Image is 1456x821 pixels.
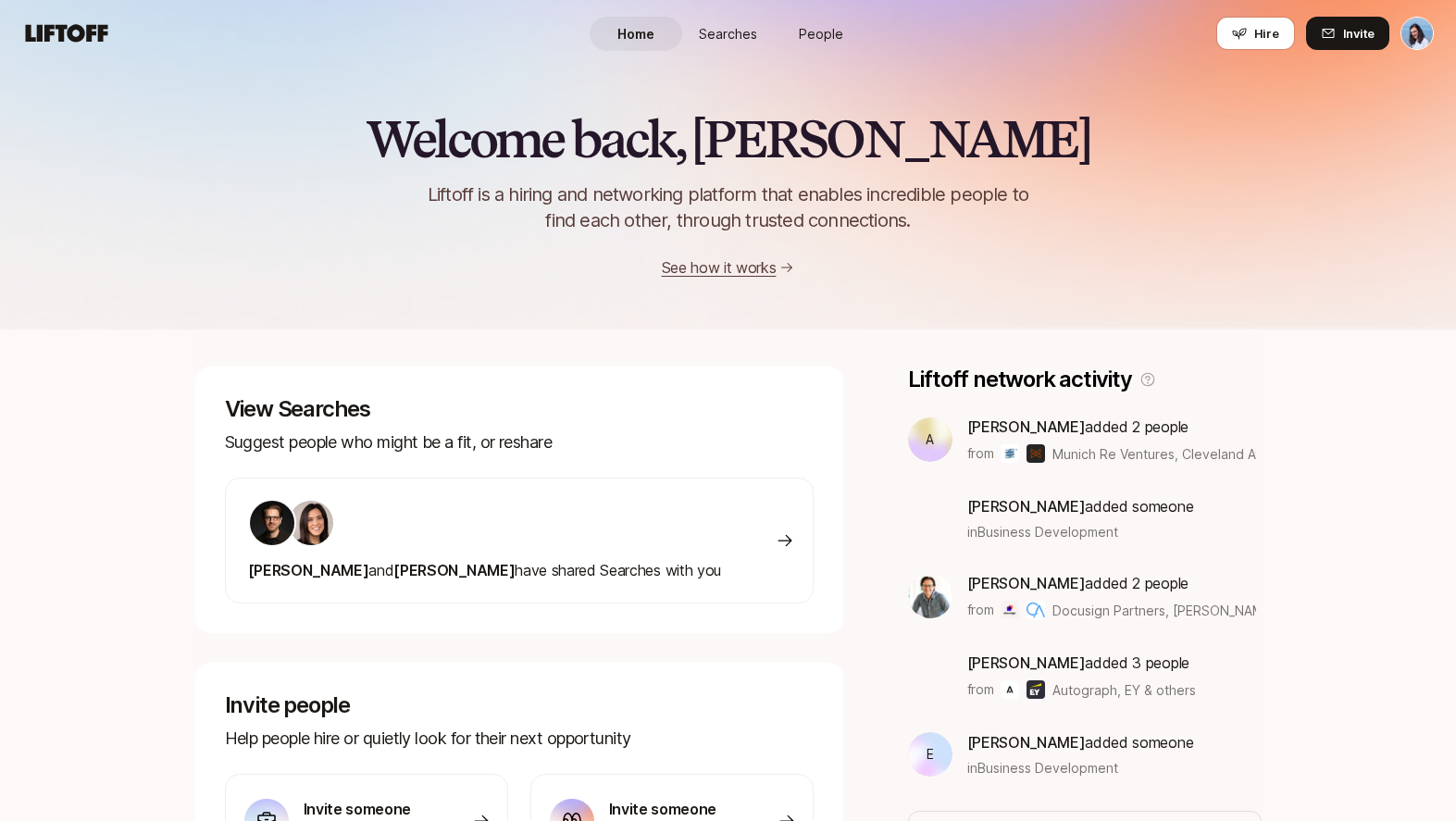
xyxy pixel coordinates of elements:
p: Liftoff is a hiring and networking platform that enables incredible people to find each other, th... [397,181,1060,233]
span: and [368,561,393,579]
img: EY [1027,680,1045,699]
a: People [775,17,867,51]
p: added someone [967,494,1194,518]
h2: Welcome back, [PERSON_NAME] [366,111,1090,167]
span: Invite [1343,24,1375,43]
p: E [927,743,934,765]
span: [PERSON_NAME] [393,561,515,579]
a: Home [590,17,682,51]
p: Suggest people who might be a fit, or reshare [225,429,814,455]
span: Searches [699,24,757,44]
button: Hire [1216,17,1295,50]
p: from [967,678,994,701]
p: added someone [967,730,1194,754]
img: Dan Tase [1401,18,1433,49]
span: [PERSON_NAME] [967,733,1086,752]
p: added 2 people [967,415,1257,439]
span: [PERSON_NAME] [967,497,1086,516]
button: Dan Tase [1400,17,1434,50]
img: Docusign Partners [1001,601,1019,619]
a: Searches [682,17,775,51]
span: People [799,24,843,44]
img: Munich Re Ventures [1001,444,1019,463]
a: See how it works [662,258,777,277]
span: Munich Re Ventures, Cleveland Avenue & others [1052,446,1350,462]
span: Home [617,24,654,44]
p: Invite people [225,692,814,718]
p: added 3 people [967,651,1197,675]
span: in Business Development [967,522,1118,541]
img: ACg8ocLkLr99FhTl-kK-fHkDFhetpnfS0fTAm4rmr9-oxoZ0EDUNs14=s160-c [250,501,294,545]
span: [PERSON_NAME] [967,417,1086,436]
p: View Searches [225,396,814,422]
span: Autograph, EY & others [1052,680,1196,700]
span: [PERSON_NAME] [248,561,369,579]
img: CLARA Analytics [1027,601,1045,619]
img: d8171d0d_cd14_41e6_887c_717ee5808693.jpg [908,574,952,618]
img: 71d7b91d_d7cb_43b4_a7ea_a9b2f2cc6e03.jpg [289,501,333,545]
img: Autograph [1001,680,1019,699]
p: from [967,442,994,465]
p: Liftoff network activity [908,367,1132,392]
p: Help people hire or quietly look for their next opportunity [225,726,814,752]
img: Cleveland Avenue [1027,444,1045,463]
p: from [967,599,994,621]
span: Docusign Partners, [PERSON_NAME] & others [1052,603,1331,618]
p: A [926,429,934,451]
span: [PERSON_NAME] [967,653,1086,672]
span: have shared Searches with you [248,561,721,579]
span: [PERSON_NAME] [967,574,1086,592]
p: added 2 people [967,571,1257,595]
button: Invite [1306,17,1389,50]
span: in Business Development [967,758,1118,777]
span: Hire [1254,24,1279,43]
